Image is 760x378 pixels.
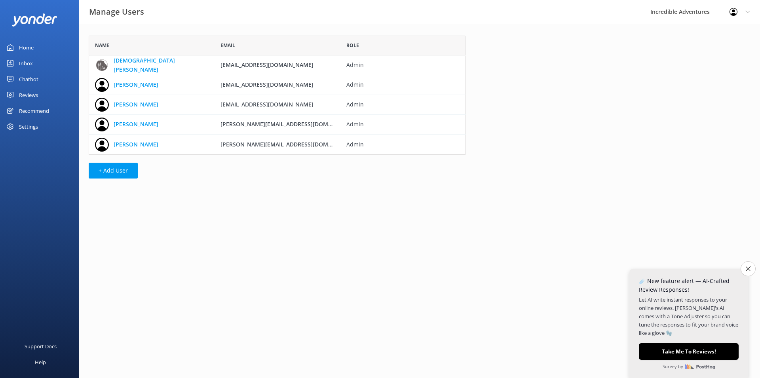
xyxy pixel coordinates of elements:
div: Settings [19,119,38,135]
div: Inbox [19,55,33,71]
div: Recommend [19,103,49,119]
span: [EMAIL_ADDRESS][DOMAIN_NAME] [220,81,313,88]
div: Home [19,40,34,55]
img: 834-1758036015.png [95,58,109,72]
a: [PERSON_NAME] [114,80,158,89]
span: Admin [346,61,460,69]
a: [PERSON_NAME] [114,100,158,109]
a: [PERSON_NAME] [114,120,158,129]
span: Email [220,42,235,49]
span: [PERSON_NAME][EMAIL_ADDRESS][DOMAIN_NAME] [220,141,358,148]
span: Role [346,42,359,49]
span: [PERSON_NAME][EMAIL_ADDRESS][DOMAIN_NAME] [220,120,358,128]
h3: Manage Users [89,6,144,18]
a: [DEMOGRAPHIC_DATA][PERSON_NAME] [114,56,209,74]
span: Admin [346,100,460,109]
a: [PERSON_NAME] [114,140,158,149]
span: Admin [346,80,460,89]
div: Reviews [19,87,38,103]
span: Admin [346,140,460,149]
div: grid [89,55,465,154]
span: [EMAIL_ADDRESS][DOMAIN_NAME] [220,101,313,108]
span: [EMAIL_ADDRESS][DOMAIN_NAME] [220,61,313,68]
img: yonder-white-logo.png [12,13,57,27]
span: Name [95,42,109,49]
span: Admin [346,120,460,129]
div: Chatbot [19,71,38,87]
div: Help [35,354,46,370]
div: Support Docs [25,338,57,354]
button: + Add User [89,163,138,179]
